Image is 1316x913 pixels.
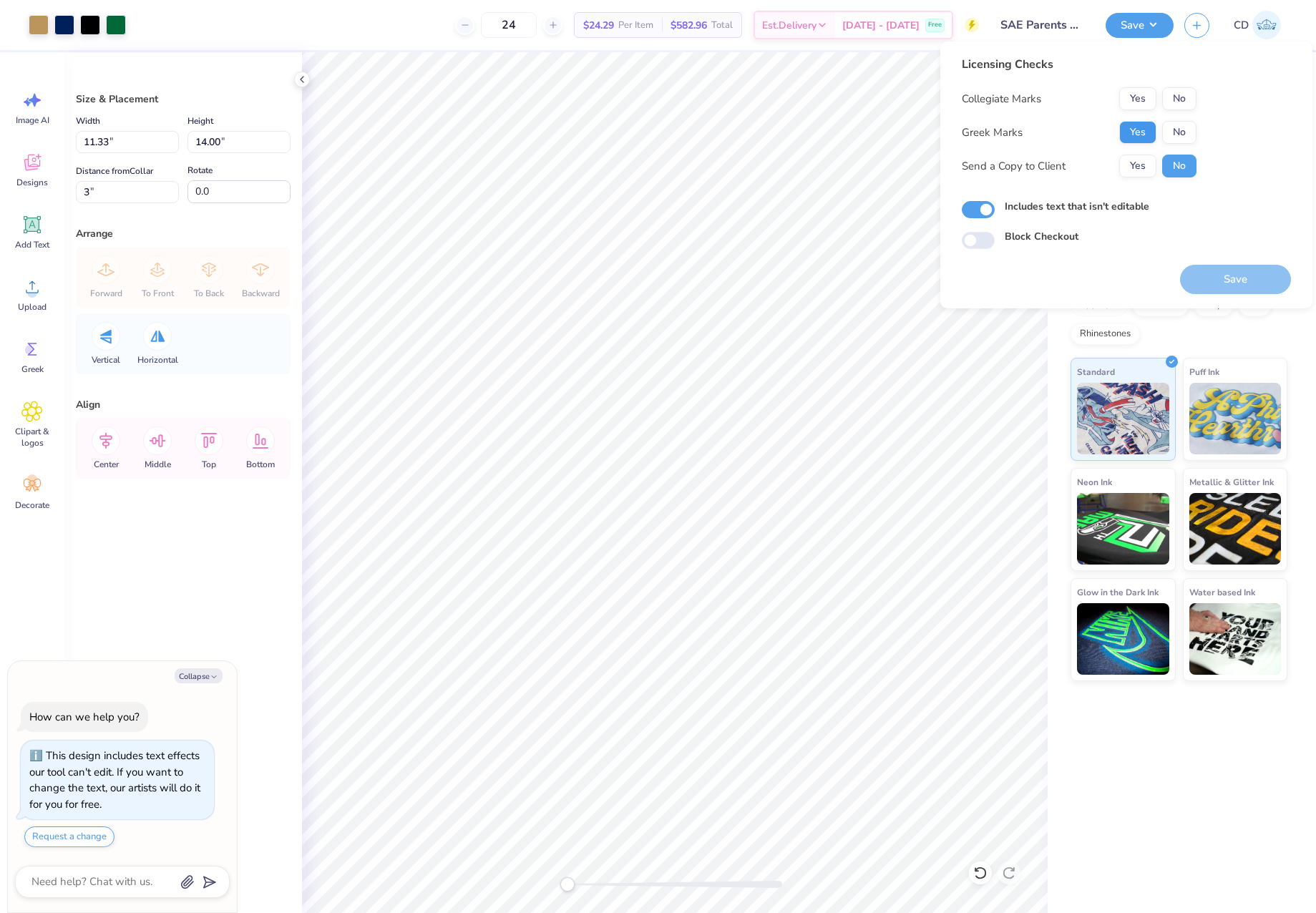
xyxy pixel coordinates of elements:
[962,91,1041,107] div: Collegiate Marks
[9,426,56,449] span: Clipart & logos
[16,114,49,126] span: Image AI
[1077,603,1169,675] img: Glow in the Dark Ink
[1077,383,1169,454] img: Standard
[76,226,291,241] div: Arrange
[842,18,920,33] span: [DATE] - [DATE]
[1077,474,1112,489] span: Neon Ink
[1005,229,1078,244] label: Block Checkout
[137,354,178,366] span: Horizontal
[1189,603,1282,675] img: Water based Ink
[1189,364,1219,379] span: Puff Ink
[1227,11,1287,39] a: CD
[1189,585,1255,600] span: Water based Ink
[762,18,817,33] span: Est. Delivery
[1234,17,1249,34] span: CD
[1162,121,1196,144] button: No
[15,499,49,511] span: Decorate
[962,56,1196,73] div: Licensing Checks
[711,18,733,33] span: Total
[1071,323,1140,345] div: Rhinestones
[1077,493,1169,565] img: Neon Ink
[175,668,223,683] button: Collapse
[618,18,653,33] span: Per Item
[29,748,200,811] div: This design includes text effects our tool can't edit. If you want to change the text, our artist...
[76,112,100,130] label: Width
[671,18,707,33] span: $582.96
[1119,121,1156,144] button: Yes
[92,354,120,366] span: Vertical
[1162,87,1196,110] button: No
[24,826,114,847] button: Request a change
[1189,474,1274,489] span: Metallic & Glitter Ink
[1162,155,1196,177] button: No
[481,12,537,38] input: – –
[962,125,1023,141] div: Greek Marks
[1077,585,1159,600] span: Glow in the Dark Ink
[1119,87,1156,110] button: Yes
[962,158,1066,175] div: Send a Copy to Client
[145,459,171,470] span: Middle
[76,162,153,180] label: Distance from Collar
[16,177,48,188] span: Designs
[246,459,275,470] span: Bottom
[990,11,1095,39] input: Untitled Design
[928,20,942,30] span: Free
[187,112,213,130] label: Height
[187,162,213,179] label: Rotate
[94,459,119,470] span: Center
[1189,383,1282,454] img: Puff Ink
[15,239,49,250] span: Add Text
[202,459,216,470] span: Top
[76,397,291,412] div: Align
[21,363,44,375] span: Greek
[1005,199,1149,214] label: Includes text that isn't editable
[1252,11,1281,39] img: Cedric Diasanta
[29,710,140,724] div: How can we help you?
[76,92,291,107] div: Size & Placement
[560,877,575,892] div: Accessibility label
[1119,155,1156,177] button: Yes
[1189,493,1282,565] img: Metallic & Glitter Ink
[1106,13,1174,38] button: Save
[18,301,47,313] span: Upload
[583,18,614,33] span: $24.29
[1077,364,1115,379] span: Standard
